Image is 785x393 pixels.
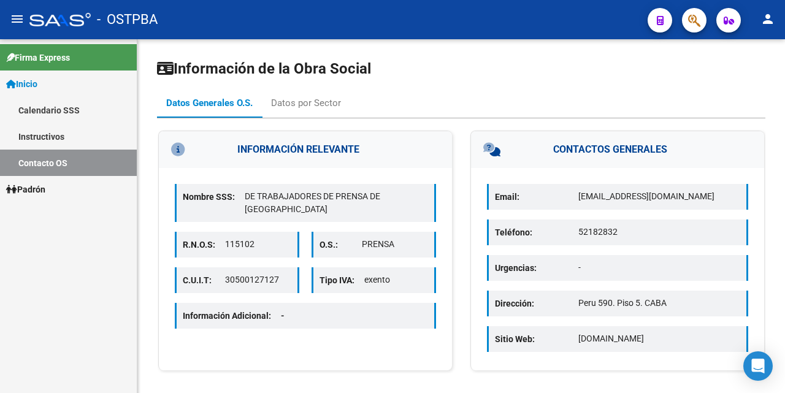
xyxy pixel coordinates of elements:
p: 52182832 [578,226,740,238]
p: Email: [495,190,578,204]
p: PRENSA [362,238,428,251]
p: R.N.O.S: [183,238,225,251]
mat-icon: menu [10,12,25,26]
p: Sitio Web: [495,332,578,346]
mat-icon: person [760,12,775,26]
p: O.S.: [320,238,362,251]
p: C.U.I.T: [183,273,225,287]
div: Datos por Sector [271,96,341,110]
div: Datos Generales O.S. [166,96,253,110]
p: DE TRABAJADORES DE PRENSA DE [GEOGRAPHIC_DATA] [245,190,428,216]
div: Open Intercom Messenger [743,351,773,381]
h1: Información de la Obra Social [157,59,765,78]
p: Urgencias: [495,261,578,275]
p: 115102 [225,238,291,251]
p: Dirección: [495,297,578,310]
span: - OSTPBA [97,6,158,33]
p: - [578,261,740,274]
p: Teléfono: [495,226,578,239]
p: [EMAIL_ADDRESS][DOMAIN_NAME] [578,190,740,203]
p: Peru 590. Piso 5. CABA [578,297,740,310]
h3: CONTACTOS GENERALES [471,131,764,168]
span: Inicio [6,77,37,91]
span: - [281,311,285,321]
h3: INFORMACIÓN RELEVANTE [159,131,452,168]
p: exento [364,273,428,286]
span: Firma Express [6,51,70,64]
p: Tipo IVA: [320,273,364,287]
p: Información Adicional: [183,309,294,322]
span: Padrón [6,183,45,196]
p: 30500127127 [225,273,291,286]
p: [DOMAIN_NAME] [578,332,740,345]
p: Nombre SSS: [183,190,245,204]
